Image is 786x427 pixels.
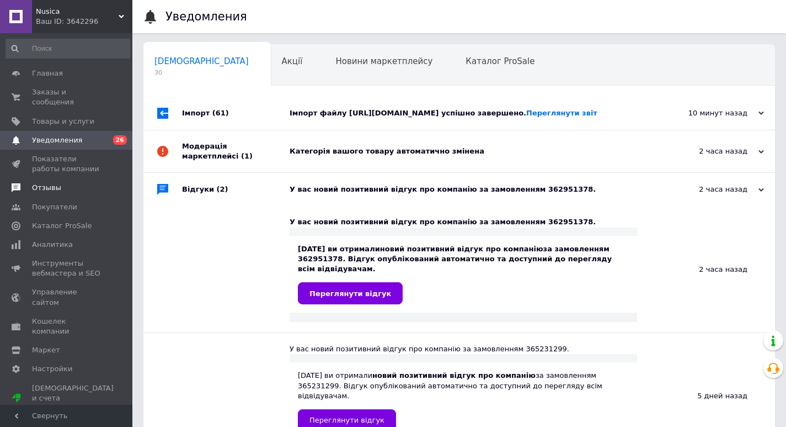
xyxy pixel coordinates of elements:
[165,10,247,23] h1: Уведомления
[372,371,536,379] b: новий позитивний відгук про компанію
[113,135,127,145] span: 26
[309,416,384,424] span: Переглянути відгук
[335,56,432,66] span: Новини маркетплейсу
[32,383,114,414] span: [DEMOGRAPHIC_DATA] и счета
[36,17,132,27] div: Ваш ID: 3642296
[298,244,629,305] div: [DATE] ви отримали за замовленням 362951378. Відгук опублікований автоматично та доступний до пер...
[32,364,72,374] span: Настройки
[290,108,654,118] div: Імпорт файлу [URL][DOMAIN_NAME] успішно завершено.
[36,7,119,17] span: Nusica
[32,68,63,78] span: Главная
[290,217,637,227] div: У вас новий позитивний відгук про компанію за замовленням 362951378.
[154,68,249,77] span: 30
[32,403,114,413] div: Prom топ
[637,206,775,333] div: 2 часа назад
[154,56,249,66] span: [DEMOGRAPHIC_DATA]
[526,109,597,117] a: Переглянути звіт
[290,146,654,156] div: Категорія вашого товару автоматично змінена
[32,117,94,126] span: Товары и услуги
[32,259,102,278] span: Инструменты вебмастера и SEO
[6,39,130,59] input: Поиск
[654,146,764,156] div: 2 часа назад
[654,184,764,194] div: 2 часа назад
[182,97,290,130] div: Імпорт
[32,240,73,250] span: Аналитика
[290,184,654,194] div: У вас новий позитивний відгук про компанію за замовленням 362951378.
[282,56,303,66] span: Акції
[212,109,229,117] span: (61)
[298,282,403,304] a: Переглянути відгук
[466,56,534,66] span: Каталог ProSale
[380,245,543,253] b: новий позитивний відгук про компанію
[32,287,102,307] span: Управление сайтом
[182,173,290,206] div: Відгуки
[32,345,60,355] span: Маркет
[309,289,391,298] span: Переглянути відгук
[32,221,92,231] span: Каталог ProSale
[290,344,637,354] div: У вас новий позитивний відгук про компанію за замовленням 365231299.
[32,183,61,193] span: Отзывы
[32,154,102,174] span: Показатели работы компании
[32,87,102,107] span: Заказы и сообщения
[32,317,102,336] span: Кошелек компании
[32,135,82,145] span: Уведомления
[182,130,290,172] div: Модерація маркетплейсі
[217,185,228,193] span: (2)
[32,202,77,212] span: Покупатели
[654,108,764,118] div: 10 минут назад
[241,152,253,160] span: (1)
